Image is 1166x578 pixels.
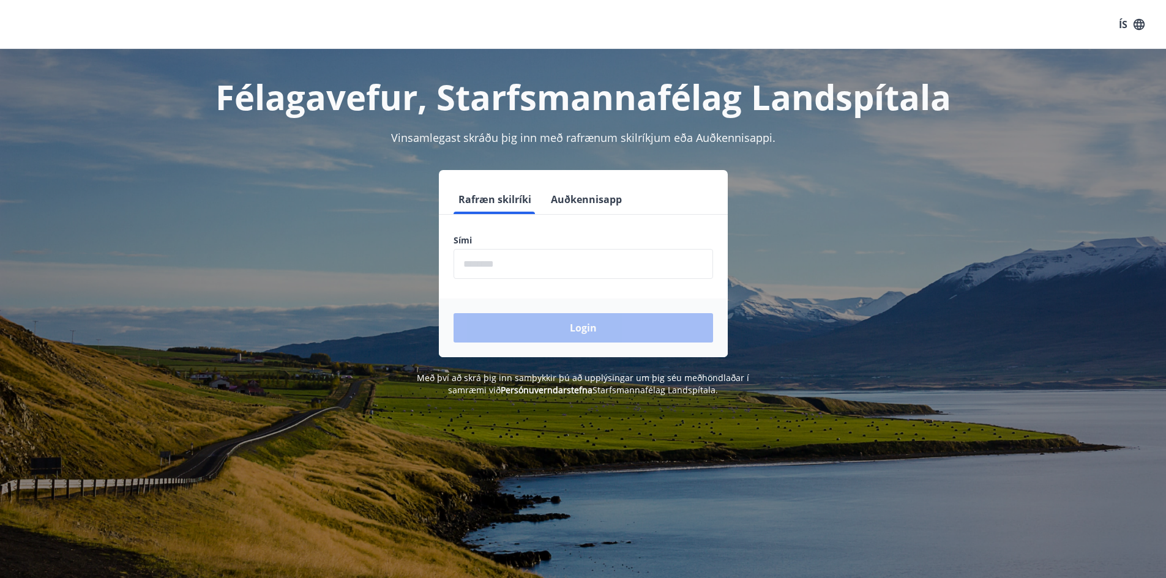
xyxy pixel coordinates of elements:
span: Vinsamlegast skráðu þig inn með rafrænum skilríkjum eða Auðkennisappi. [391,130,775,145]
h1: Félagavefur, Starfsmannafélag Landspítala [157,73,1009,120]
span: Með því að skrá þig inn samþykkir þú að upplýsingar um þig séu meðhöndlaðar í samræmi við Starfsm... [417,372,749,396]
a: Persónuverndarstefna [501,384,592,396]
button: Auðkennisapp [546,185,627,214]
button: Rafræn skilríki [454,185,536,214]
label: Sími [454,234,713,246]
button: ÍS [1112,13,1151,35]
